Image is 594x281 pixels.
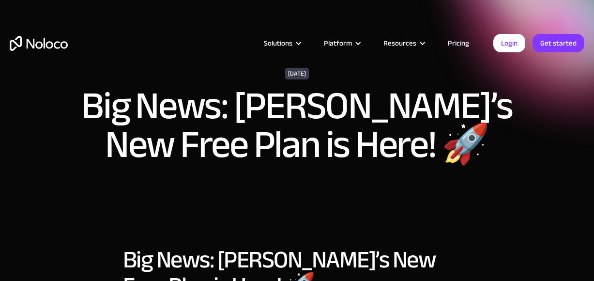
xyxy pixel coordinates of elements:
[493,34,525,52] a: Login
[383,37,416,49] div: Resources
[48,87,547,164] h1: Big News: [PERSON_NAME]’s New Free Plan is Here! 🚀
[312,37,371,49] div: Platform
[264,37,292,49] div: Solutions
[10,36,68,51] a: home
[371,37,436,49] div: Resources
[533,34,584,52] a: Get started
[324,37,352,49] div: Platform
[436,37,481,49] a: Pricing
[252,37,312,49] div: Solutions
